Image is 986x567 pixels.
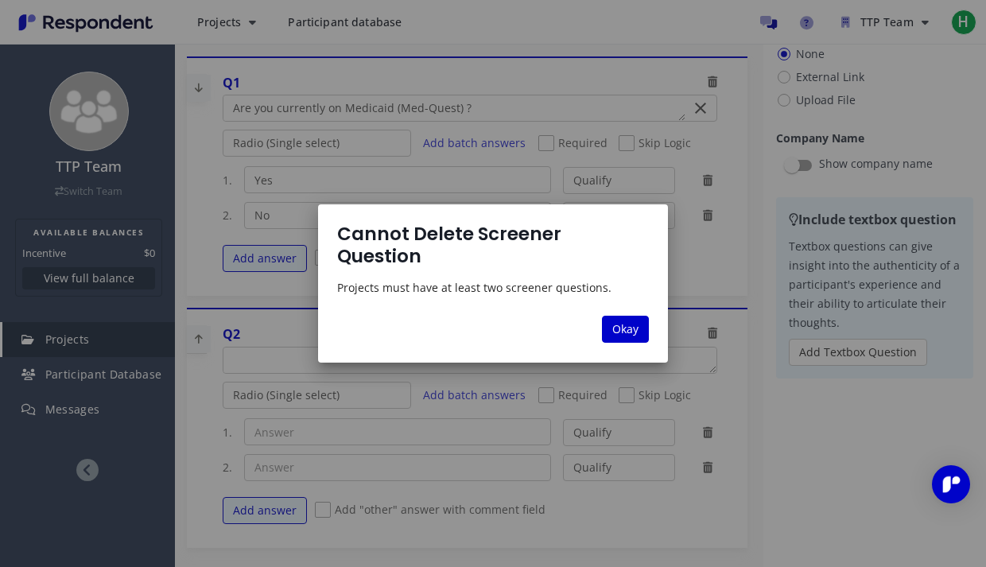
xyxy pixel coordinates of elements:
[318,204,668,363] md-dialog: Cannot Delete ...
[602,316,649,343] button: Okay
[337,280,649,296] p: Projects must have at least two screener questions.
[932,465,970,503] div: Open Intercom Messenger
[612,321,639,336] span: Okay
[337,223,649,267] h2: Cannot Delete Screener Question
